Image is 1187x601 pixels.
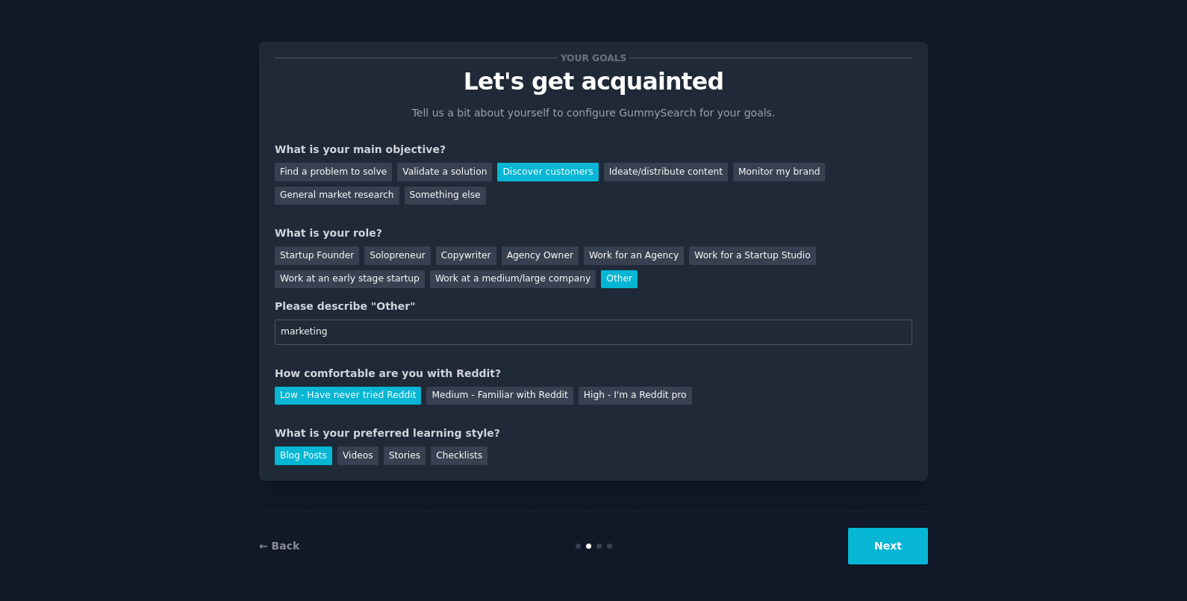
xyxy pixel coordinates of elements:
div: General market research [275,187,399,205]
div: Solopreneur [364,246,430,265]
div: Videos [337,446,378,465]
div: Work at an early stage startup [275,270,425,289]
div: How comfortable are you with Reddit? [275,366,912,382]
p: Let's get acquainted [275,69,912,95]
div: What is your preferred learning style? [275,426,912,441]
div: Low - Have never tried Reddit [275,387,421,405]
button: Next [848,528,928,564]
div: Agency Owner [502,246,579,265]
span: Your goals [558,50,629,66]
div: Find a problem to solve [275,163,392,181]
div: What is your role? [275,225,912,241]
div: Copywriter [436,246,496,265]
a: ← Back [259,540,299,552]
p: Tell us a bit about yourself to configure GummySearch for your goals. [405,105,782,121]
div: Something else [405,187,486,205]
div: Monitor my brand [733,163,825,181]
div: Work for a Startup Studio [689,246,815,265]
input: Your role [275,320,912,345]
div: Validate a solution [397,163,492,181]
div: Please describe "Other" [275,299,912,314]
div: High - I'm a Reddit pro [579,387,692,405]
div: Discover customers [497,163,598,181]
div: What is your main objective? [275,142,912,158]
div: Work at a medium/large company [430,270,596,289]
div: Ideate/distribute content [604,163,728,181]
div: Blog Posts [275,446,332,465]
div: Checklists [431,446,487,465]
div: Startup Founder [275,246,359,265]
div: Stories [384,446,426,465]
div: Medium - Familiar with Reddit [426,387,573,405]
div: Work for an Agency [584,246,684,265]
div: Other [601,270,638,289]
